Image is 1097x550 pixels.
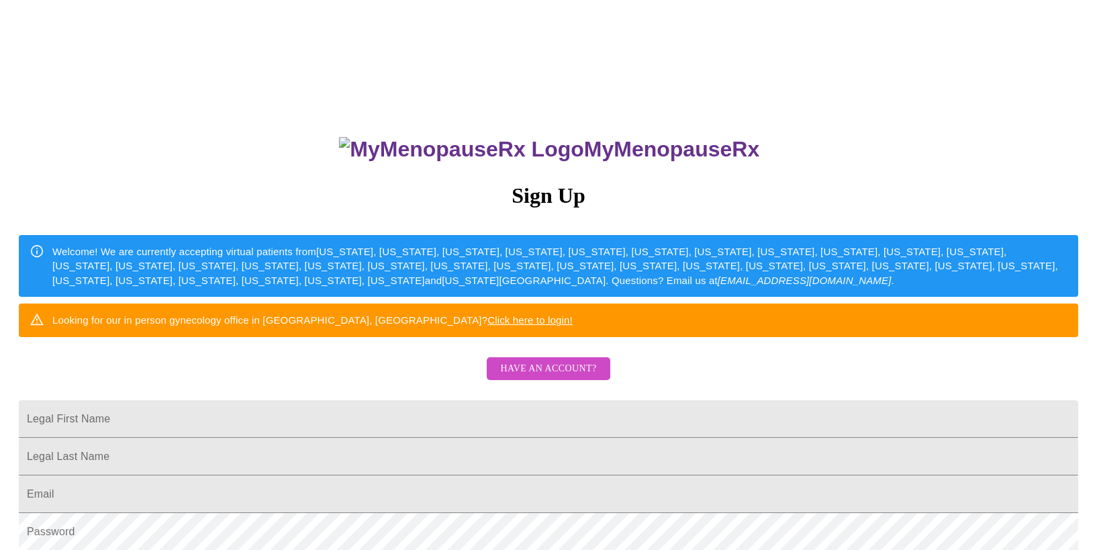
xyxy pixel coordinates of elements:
h3: Sign Up [19,183,1078,208]
a: Click here to login! [487,314,573,326]
img: MyMenopauseRx Logo [339,137,583,162]
button: Have an account? [487,357,610,381]
a: Have an account? [483,371,613,383]
div: Looking for our in person gynecology office in [GEOGRAPHIC_DATA], [GEOGRAPHIC_DATA]? [52,308,573,332]
span: Have an account? [500,361,596,377]
em: [EMAIL_ADDRESS][DOMAIN_NAME] [718,275,892,286]
h3: MyMenopauseRx [21,137,1079,162]
div: Welcome! We are currently accepting virtual patients from [US_STATE], [US_STATE], [US_STATE], [US... [52,239,1067,293]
